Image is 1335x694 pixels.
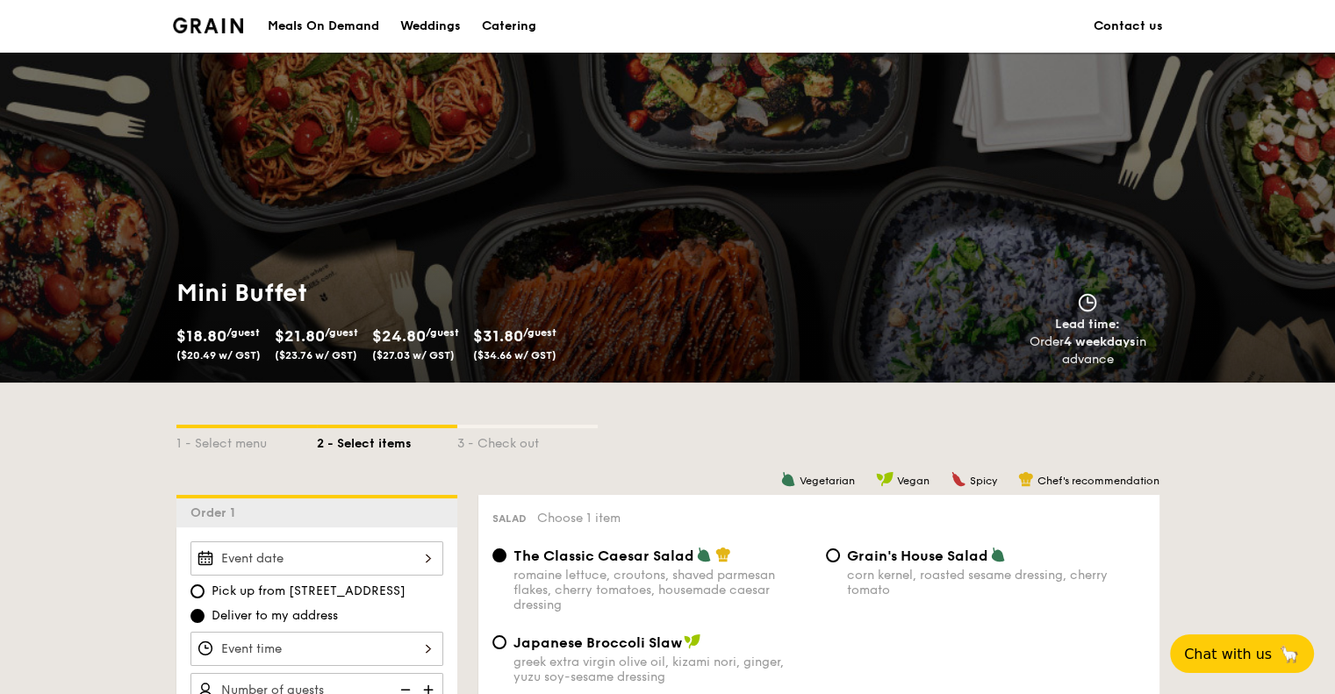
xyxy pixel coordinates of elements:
input: The Classic Caesar Saladromaine lettuce, croutons, shaved parmesan flakes, cherry tomatoes, house... [492,548,506,562]
input: Event time [190,632,443,666]
span: /guest [523,326,556,339]
a: Logotype [173,18,244,33]
span: Pick up from [STREET_ADDRESS] [212,583,406,600]
div: corn kernel, roasted sesame dressing, cherry tomato [847,568,1145,597]
span: Chat with us [1184,646,1272,662]
span: Deliver to my address [212,607,338,625]
span: ($34.66 w/ GST) [473,349,556,361]
input: Deliver to my address [190,609,205,623]
input: Japanese Broccoli Slawgreek extra virgin olive oil, kizami nori, ginger, yuzu soy-sesame dressing [492,635,506,649]
h1: Mini Buffet [176,277,661,309]
span: The Classic Caesar Salad [513,547,694,564]
input: Pick up from [STREET_ADDRESS] [190,584,205,598]
img: icon-spicy.37a8142b.svg [951,471,966,487]
img: icon-vegetarian.fe4039eb.svg [990,547,1006,562]
span: Grain's House Salad [847,547,988,564]
span: Order 1 [190,505,242,520]
span: ($27.03 w/ GST) [372,349,455,361]
span: Spicy [970,475,997,487]
span: ($23.76 w/ GST) [275,349,357,361]
span: Vegan [897,475,929,487]
img: icon-chef-hat.a58ddaea.svg [715,547,731,562]
div: romaine lettuce, croutons, shaved parmesan flakes, cherry tomatoes, housemade caesar dressing [513,568,812,612]
img: icon-clock.2db775ea.svg [1074,293,1101,312]
span: Choose 1 item [537,511,621,526]
div: greek extra virgin olive oil, kizami nori, ginger, yuzu soy-sesame dressing [513,655,812,684]
img: icon-vegan.f8ff3823.svg [876,471,894,487]
div: 2 - Select items [317,428,457,453]
span: /guest [226,326,260,339]
span: $21.80 [275,326,325,346]
span: ($20.49 w/ GST) [176,349,261,361]
span: Chef's recommendation [1037,475,1159,487]
span: $31.80 [473,326,523,346]
input: Grain's House Saladcorn kernel, roasted sesame dressing, cherry tomato [826,548,840,562]
span: /guest [426,326,459,339]
span: Lead time: [1055,317,1120,332]
span: Salad [492,512,527,525]
span: $24.80 [372,326,426,346]
img: icon-vegetarian.fe4039eb.svg [780,471,796,487]
span: 🦙 [1279,644,1300,664]
span: Vegetarian [800,475,855,487]
input: Event date [190,541,443,576]
div: Order in advance [1009,333,1166,368]
img: icon-vegetarian.fe4039eb.svg [696,547,712,562]
img: icon-chef-hat.a58ddaea.svg [1018,471,1034,487]
span: $18.80 [176,326,226,346]
strong: 4 weekdays [1064,334,1136,349]
button: Chat with us🦙 [1170,634,1314,673]
div: 3 - Check out [457,428,598,453]
img: icon-vegan.f8ff3823.svg [684,633,701,649]
span: Japanese Broccoli Slaw [513,634,682,651]
img: Grain [173,18,244,33]
div: 1 - Select menu [176,428,317,453]
span: /guest [325,326,358,339]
